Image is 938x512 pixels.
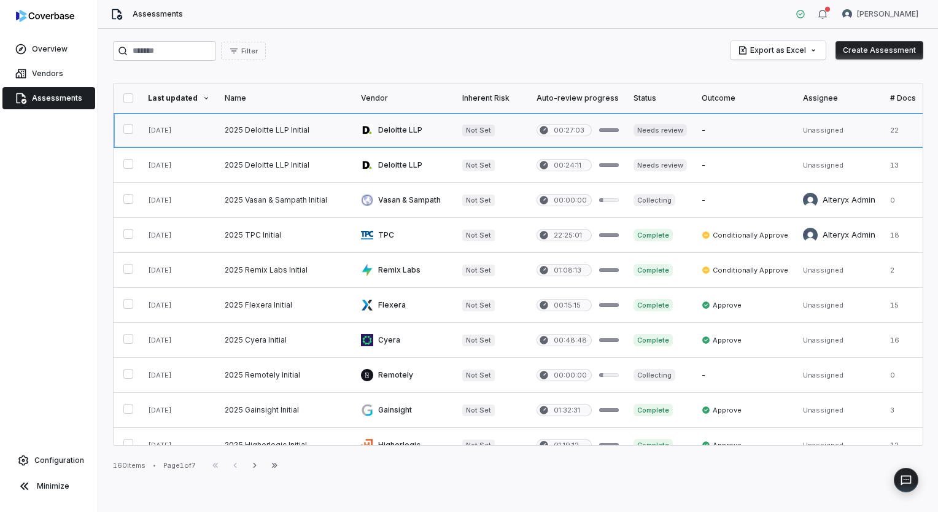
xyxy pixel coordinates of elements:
[163,461,196,470] div: Page 1 of 7
[148,93,210,103] div: Last updated
[890,93,916,103] div: # Docs
[537,93,619,103] div: Auto-review progress
[32,93,82,103] span: Assessments
[835,5,926,23] button: Diana Esparza avatar[PERSON_NAME]
[842,9,852,19] img: Diana Esparza avatar
[221,42,266,60] button: Filter
[2,63,95,85] a: Vendors
[225,93,346,103] div: Name
[37,481,69,491] span: Minimize
[113,461,145,470] div: 160 items
[702,93,788,103] div: Outcome
[694,148,796,183] td: -
[803,193,818,208] img: Alteryx Admin avatar
[803,228,818,242] img: Alteryx Admin avatar
[694,183,796,218] td: -
[634,93,687,103] div: Status
[694,113,796,148] td: -
[34,456,84,465] span: Configuration
[16,10,74,22] img: logo-D7KZi-bG.svg
[153,461,156,470] div: •
[462,93,522,103] div: Inherent Risk
[803,93,875,103] div: Assignee
[5,474,93,498] button: Minimize
[2,87,95,109] a: Assessments
[32,69,63,79] span: Vendors
[241,47,258,56] span: Filter
[361,93,448,103] div: Vendor
[133,9,183,19] span: Assessments
[32,44,68,54] span: Overview
[2,38,95,60] a: Overview
[5,449,93,471] a: Configuration
[731,41,826,60] button: Export as Excel
[835,41,923,60] button: Create Assessment
[694,358,796,393] td: -
[857,9,918,19] span: [PERSON_NAME]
